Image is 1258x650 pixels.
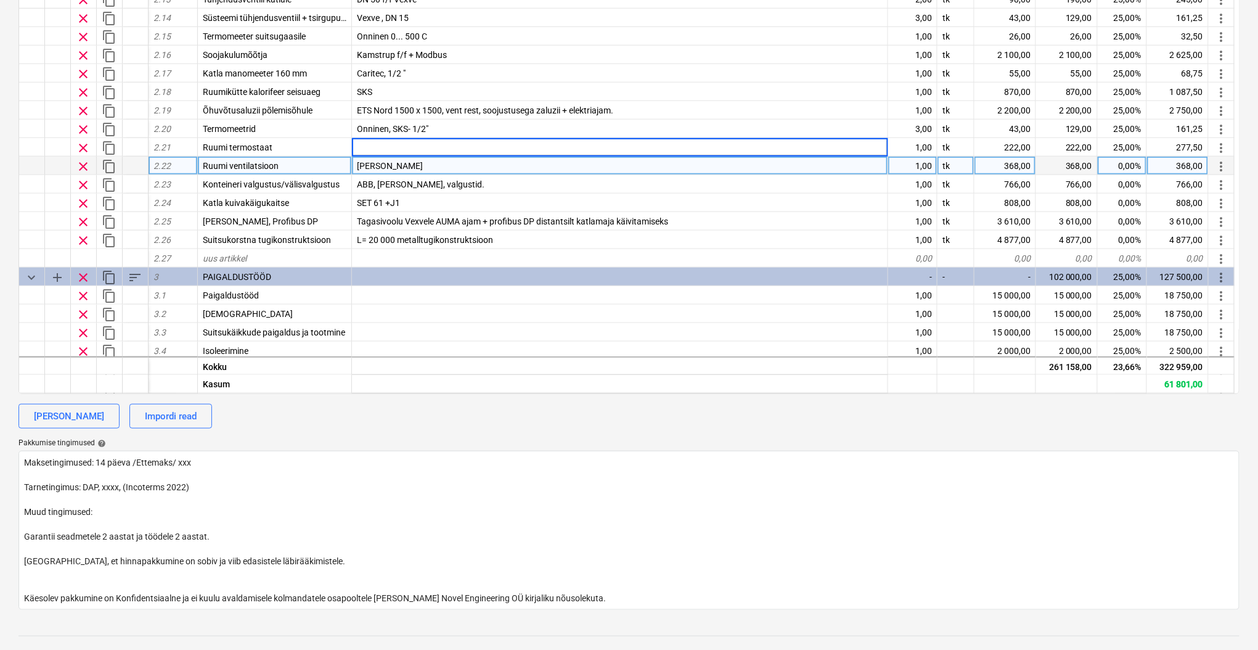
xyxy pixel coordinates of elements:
span: Termomeetrid [203,124,256,134]
div: tk [937,27,974,46]
div: tk [937,101,974,120]
div: 766,00 [1147,175,1209,194]
div: 25,00% [1098,305,1147,323]
span: Dubleeri rida [102,196,116,211]
div: 870,00 [974,83,1036,101]
div: Kasum [198,375,352,393]
span: SKS [357,87,372,97]
span: Dubleeri rida [102,215,116,229]
div: 1,00 [888,83,937,101]
span: Eemalda rida [76,344,91,359]
div: 3,00 [888,120,937,138]
span: Dubleeri rida [102,326,116,340]
span: Rohkem toiminguid [1214,196,1229,211]
div: 15 000,00 [974,305,1036,323]
div: tk [937,212,974,231]
span: Rohkem toiminguid [1214,270,1229,285]
div: 129,00 [1036,120,1098,138]
span: SET 61 +J1 [357,198,400,208]
span: Rohkem toiminguid [1214,122,1229,137]
div: 25,00% [1098,286,1147,305]
div: 15 000,00 [974,286,1036,305]
div: tk [937,120,974,138]
span: Lisa reale alamkategooria [50,270,65,285]
span: Auma ajam, Profibus DP [203,216,318,226]
div: 1,00 [888,194,937,212]
div: 368,00 [974,157,1036,175]
div: 3 610,00 [1036,212,1098,231]
span: Dubleeri rida [102,104,116,118]
div: 1,00 [888,138,937,157]
span: Rohkem toiminguid [1214,326,1229,340]
span: Rohkem toiminguid [1214,178,1229,192]
span: 3.3 [153,327,166,337]
div: 1,00 [888,323,937,342]
div: [PERSON_NAME] [34,408,104,424]
div: 368,00 [1147,157,1209,175]
span: Tagasivoolu Vexvele AUMA ajam + profibus DP distantsilt katlamaja käivitamiseks [357,216,668,226]
div: - [974,268,1036,286]
span: Dubleeri rida [102,11,116,26]
div: 127 500,00 [1147,268,1209,286]
div: 1,00 [888,46,937,64]
div: 3 610,00 [1147,212,1209,231]
span: Dubleeri rida [102,48,116,63]
span: Õhuvõtusaluzii põlemisõhule [203,105,312,115]
span: 3 [153,272,158,282]
span: Vexve , DN 15 [357,13,409,23]
div: 2 200,00 [974,101,1036,120]
div: 26,00 [974,27,1036,46]
div: 15 000,00 [1036,323,1098,342]
span: Eemalda rida [76,104,91,118]
div: 25,00% [1098,9,1147,27]
div: 55,00 [1036,64,1098,83]
span: 2.17 [153,68,171,78]
div: tk [937,64,974,83]
span: Termomeeter suitsugaasile [203,31,306,41]
span: Rohkem toiminguid [1214,67,1229,81]
div: 277,50 [1147,138,1209,157]
div: 0,00 [1147,249,1209,268]
div: tk [937,231,974,249]
span: Sorteeri read kategooriasiseselt [128,270,142,285]
div: 4 877,00 [1036,231,1098,249]
span: Rohkem toiminguid [1214,233,1229,248]
span: Dubleeri rida [102,159,116,174]
div: 15 000,00 [974,323,1036,342]
span: 2.26 [153,235,171,245]
div: 2 750,00 [1147,101,1209,120]
span: 2.24 [153,198,171,208]
div: 25,00% [1098,46,1147,64]
span: Rohkem toiminguid [1214,344,1229,359]
div: 26,00 [1036,27,1098,46]
span: Suitsukäikkude paigaldus ja tootmine [203,327,345,337]
div: 0,00% [1098,175,1147,194]
span: Katla manomeeter 160 mm [203,68,307,78]
div: - [937,268,974,286]
span: Eemalda rida [76,270,91,285]
span: Paigaldustööd [203,290,259,300]
div: 25,00% [1098,268,1147,286]
div: Kokku [198,356,352,375]
span: 2.16 [153,50,171,60]
span: 3.4 [153,346,166,356]
div: 55,00 [974,64,1036,83]
div: 15 000,00 [1036,286,1098,305]
div: 222,00 [974,138,1036,157]
span: Eemalda rida [76,141,91,155]
div: 3 610,00 [974,212,1036,231]
span: Rohkem toiminguid [1214,141,1229,155]
span: 2.19 [153,105,171,115]
div: 2 200,00 [1036,101,1098,120]
div: 25,00% [1098,64,1147,83]
div: 766,00 [974,175,1036,194]
span: 2.14 [153,13,171,23]
span: Dubleeri kategooriat [102,270,116,285]
span: 3.2 [153,309,166,319]
div: 129,00 [1036,9,1098,27]
div: 43,00 [974,120,1036,138]
span: Dubleeri rida [102,122,116,137]
span: Eemalda rida [76,233,91,248]
div: 1,00 [888,342,937,360]
span: Eemalda rida [76,326,91,340]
